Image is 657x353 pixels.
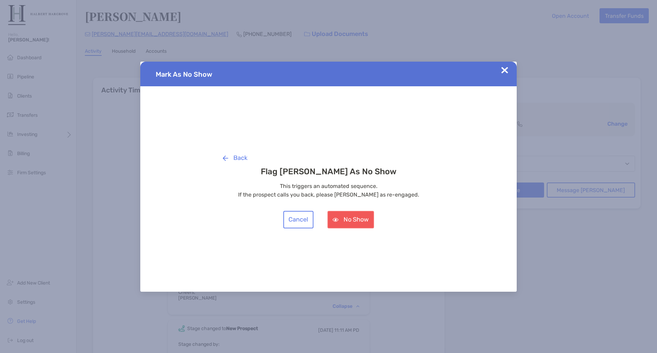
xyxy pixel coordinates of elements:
button: No Show [327,211,374,228]
img: Close Updates Zoe [501,67,508,74]
button: Cancel [283,211,313,228]
img: button icon [223,155,228,161]
p: This triggers an automated sequence. [217,182,440,190]
span: Mark As No Show [156,70,212,78]
button: Back [217,149,253,167]
p: If the prospect calls you back, please [PERSON_NAME] as re-engaged. [217,190,440,199]
img: button icon [333,218,338,222]
h3: Flag [PERSON_NAME] As No Show [217,167,440,176]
